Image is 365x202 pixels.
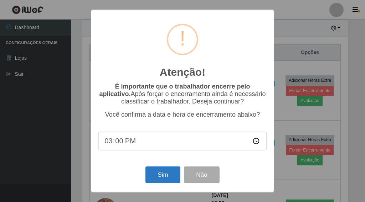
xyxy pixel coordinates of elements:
[145,166,180,183] button: Sim
[184,166,219,183] button: Não
[99,83,250,97] b: É importante que o trabalhador encerre pelo aplicativo.
[98,83,267,105] p: Após forçar o encerramento ainda é necessário classificar o trabalhador. Deseja continuar?
[98,111,267,118] p: Você confirma a data e hora de encerramento abaixo?
[160,66,205,79] h2: Atenção!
